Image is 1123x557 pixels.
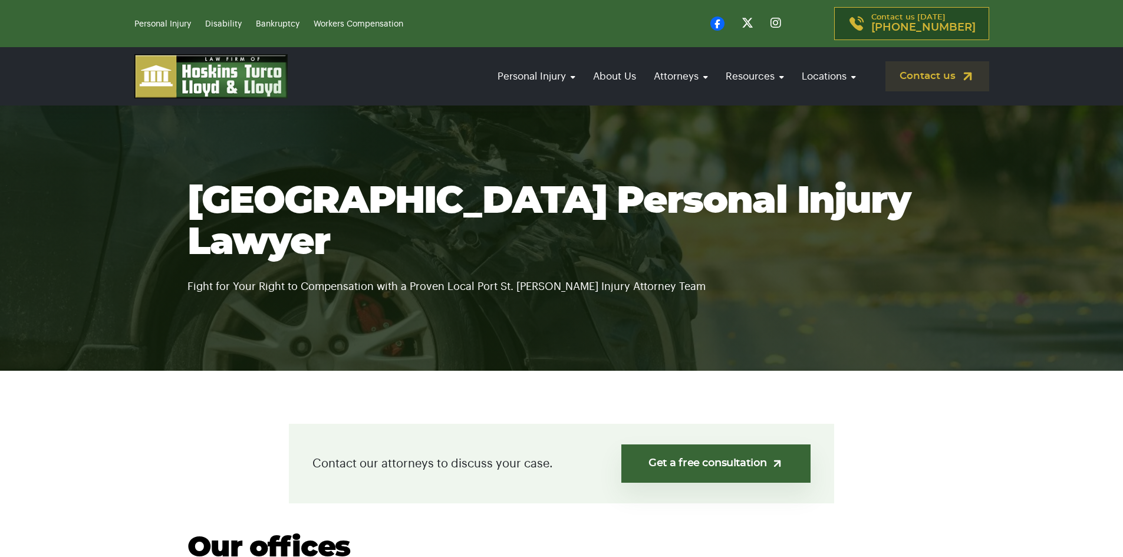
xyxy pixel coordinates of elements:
[187,263,936,295] p: Fight for Your Right to Compensation with a Proven Local Port St. [PERSON_NAME] Injury Attorney Team
[256,20,299,28] a: Bankruptcy
[834,7,989,40] a: Contact us [DATE][PHONE_NUMBER]
[187,181,936,263] h1: [GEOGRAPHIC_DATA] Personal Injury Lawyer
[314,20,403,28] a: Workers Compensation
[648,60,714,93] a: Attorneys
[871,22,976,34] span: [PHONE_NUMBER]
[885,61,989,91] a: Contact us
[205,20,242,28] a: Disability
[134,54,288,98] img: logo
[289,424,834,503] div: Contact our attorneys to discuss your case.
[796,60,862,93] a: Locations
[621,444,811,483] a: Get a free consultation
[771,457,783,470] img: arrow-up-right-light.svg
[134,20,191,28] a: Personal Injury
[720,60,790,93] a: Resources
[492,60,581,93] a: Personal Injury
[871,14,976,34] p: Contact us [DATE]
[587,60,642,93] a: About Us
